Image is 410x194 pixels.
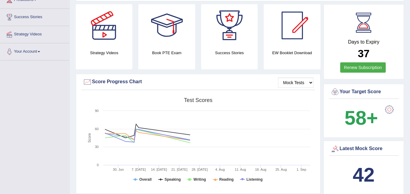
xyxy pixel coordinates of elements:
[330,87,397,97] div: Your Target Score
[219,177,234,182] tspan: Reading
[264,50,320,56] h4: EW Booklet Download
[0,9,69,24] a: Success Stories
[353,164,374,186] b: 42
[330,39,397,45] h4: Days to Expiry
[235,168,246,171] tspan: 11. Aug
[138,50,195,56] h4: Book PTE Exam
[83,77,313,87] div: Score Progress Chart
[215,168,225,171] tspan: 4. Aug
[0,26,69,41] a: Strategy Videos
[275,168,286,171] tspan: 25. Aug
[97,163,99,167] text: 0
[113,168,124,171] tspan: 30. Jun
[246,177,263,182] tspan: Listening
[87,133,92,143] tspan: Score
[95,109,99,113] text: 90
[191,168,208,171] tspan: 28. [DATE]
[344,107,378,129] b: 58+
[330,144,397,153] div: Latest Mock Score
[95,127,99,131] text: 60
[296,168,306,171] tspan: 1. Sep
[139,177,152,182] tspan: Overall
[184,97,212,103] tspan: Test scores
[340,62,386,73] a: Renew Subscription
[76,50,132,56] h4: Strategy Videos
[255,168,266,171] tspan: 18. Aug
[131,168,146,171] tspan: 7. [DATE]
[171,168,187,171] tspan: 21. [DATE]
[193,177,206,182] tspan: Writing
[95,145,99,149] text: 30
[0,43,69,58] a: Your Account
[151,168,167,171] tspan: 14. [DATE]
[358,48,370,59] b: 37
[201,50,258,56] h4: Success Stories
[164,177,181,182] tspan: Speaking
